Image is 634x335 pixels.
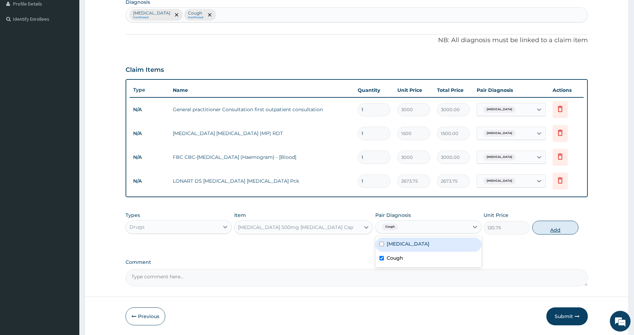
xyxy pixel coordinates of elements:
span: [MEDICAL_DATA] [483,154,516,161]
button: Previous [126,307,165,325]
td: LONART DS [MEDICAL_DATA] [MEDICAL_DATA] Pck [169,174,354,188]
span: Cough [382,223,398,230]
th: Type [130,84,169,96]
td: [MEDICAL_DATA] [MEDICAL_DATA] (MP) RDT [169,126,354,140]
td: N/A [130,127,169,140]
span: remove selection option [207,12,213,18]
div: Drugs [129,223,145,230]
th: Name [169,83,354,97]
td: N/A [130,103,169,116]
span: [MEDICAL_DATA] [483,106,516,113]
p: Cough [188,10,204,16]
th: Total Price [434,83,473,97]
small: Confirmed [188,16,204,19]
button: Submit [546,307,588,325]
label: Pair Diagnosis [375,212,411,219]
td: General practitioner Consultation first outpatient consultation [169,103,354,116]
img: d_794563401_company_1708531726252_794563401 [13,35,28,52]
th: Unit Price [394,83,434,97]
div: Minimize live chat window [113,3,130,20]
p: [MEDICAL_DATA] [133,10,170,16]
label: Item [234,212,246,219]
td: FBC CBC-[MEDICAL_DATA] (Haemogram) - [Blood] [169,150,354,164]
span: [MEDICAL_DATA] [483,130,516,137]
button: Add [532,221,578,234]
p: NB: All diagnosis must be linked to a claim item [126,36,588,45]
span: remove selection option [174,12,180,18]
th: Quantity [354,83,394,97]
span: We're online! [40,87,95,157]
label: Cough [387,255,403,261]
th: Actions [549,83,584,97]
th: Pair Diagnosis [473,83,549,97]
span: [MEDICAL_DATA] [483,178,516,184]
div: Chat with us now [36,39,116,48]
h3: Claim Items [126,66,164,74]
label: Comment [126,259,588,265]
label: Types [126,212,140,218]
div: [MEDICAL_DATA] 500mg [MEDICAL_DATA] Cap [238,224,353,231]
label: Unit Price [484,212,508,219]
small: Confirmed [133,16,170,19]
label: [MEDICAL_DATA] [387,240,429,247]
textarea: Type your message and hit 'Enter' [3,189,131,213]
td: N/A [130,151,169,164]
td: N/A [130,175,169,188]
